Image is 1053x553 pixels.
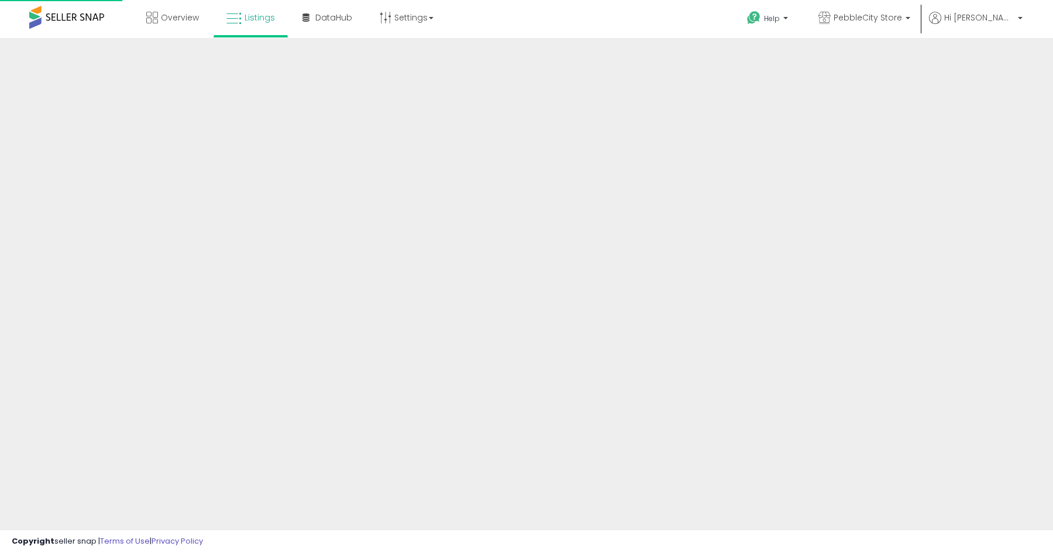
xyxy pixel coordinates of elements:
[738,2,800,38] a: Help
[315,12,352,23] span: DataHub
[929,12,1023,38] a: Hi [PERSON_NAME]
[746,11,761,25] i: Get Help
[245,12,275,23] span: Listings
[764,13,780,23] span: Help
[834,12,902,23] span: PebbleCity Store
[944,12,1014,23] span: Hi [PERSON_NAME]
[161,12,199,23] span: Overview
